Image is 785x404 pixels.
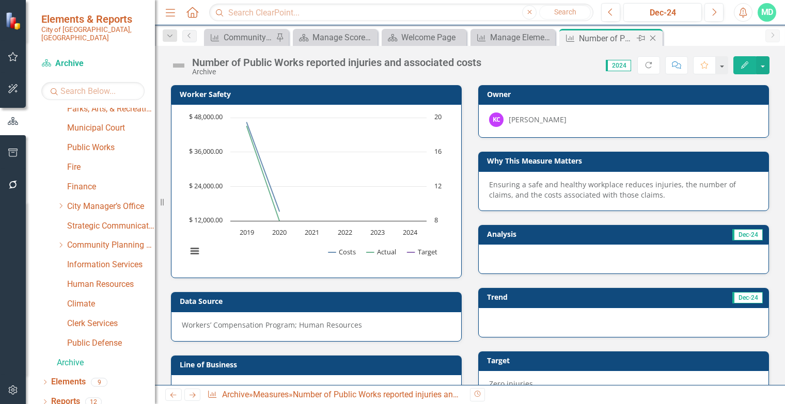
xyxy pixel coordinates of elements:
text: 2024 [403,228,418,237]
small: City of [GEOGRAPHIC_DATA], [GEOGRAPHIC_DATA] [41,25,145,42]
button: MD [758,3,776,22]
div: » » [207,389,462,401]
span: Dec-24 [732,292,763,303]
span: Ensuring a safe and healthy workplace reduces injuries, the number of claims, and the costs assoc... [489,180,736,200]
text: $ 24,000.00 [189,181,223,190]
a: Public Defense [67,337,155,349]
div: Welcome Page [401,31,464,44]
button: Search [539,5,591,20]
text: 20 [434,112,442,121]
button: View chart menu, Chart [187,244,202,258]
div: Community Dashboard Updates [224,31,273,44]
span: Search [554,8,576,16]
a: Public Works [67,142,155,154]
h3: Worker Safety [180,90,457,98]
h3: Data Source [180,297,457,305]
h3: Target [487,357,764,364]
h3: Why This Measure Matters [487,157,764,165]
a: Community Dashboard Updates [207,31,273,44]
div: [PERSON_NAME] [509,115,567,125]
a: Finance [67,181,155,193]
a: Archive [57,357,155,369]
a: Manage Scorecards [295,31,375,44]
div: Manage Elements [490,31,553,44]
text: 8 [434,215,438,224]
a: Clerk Services [67,318,155,330]
a: Fire [67,161,155,173]
span: Dec-24 [732,229,763,240]
text: 2020 [272,228,287,237]
text: 2022 [338,228,352,237]
div: Workers’ Compensation Program; Human Resources [182,320,451,330]
div: Number of Public Works reported injuries and associated costs [293,390,521,399]
img: Not Defined [170,57,187,74]
a: Municipal Court [67,122,155,134]
svg: Interactive chart [182,112,447,267]
button: Show Costs [328,247,356,256]
input: Search ClearPoint... [209,4,593,22]
div: Number of Public Works reported injuries and associated costs [192,57,481,68]
button: Show Target [407,247,437,256]
text: 2021 [305,228,319,237]
a: Strategic Communications [67,220,155,232]
h3: Line of Business [180,361,457,368]
h3: Analysis [487,230,621,238]
div: Archive [192,68,481,76]
h3: Owner [487,90,764,98]
text: 16 [434,147,442,156]
button: Show Actual [367,247,396,256]
a: Community Planning & Economic Development [67,239,155,251]
text: 2019 [240,228,254,237]
text: $ 12,000.00 [189,215,223,224]
a: Archive [41,58,145,70]
a: Welcome Page [384,31,464,44]
div: Number of Public Works reported injuries and associated costs [579,32,634,45]
div: Dec-24 [627,7,698,19]
a: Information Services [67,259,155,271]
a: City Manager’s Office [67,201,155,213]
text: $ 48,000.00 [189,112,223,121]
img: ClearPoint Strategy [5,11,23,29]
text: $ 36,000.00 [189,147,223,156]
button: Dec-24 [623,3,702,22]
a: Human Resources [67,279,155,290]
div: Chart. Highcharts interactive chart. [182,112,451,267]
a: Manage Elements [473,31,553,44]
text: 2023 [370,228,385,237]
a: Parks, Arts, & Recreation [67,103,155,115]
div: Manage Scorecards [312,31,375,44]
div: KC [489,112,504,127]
h3: Trend [487,293,596,301]
text: 12 [434,181,442,190]
a: Measures [253,390,289,399]
a: Elements [51,376,86,388]
span: 2024 [606,60,631,71]
a: Archive [222,390,249,399]
input: Search Below... [41,82,145,100]
span: Elements & Reports [41,13,145,25]
div: 9 [91,378,107,386]
span: Zero injuries [489,379,533,389]
span: General Services [182,383,240,393]
a: Climate [67,298,155,310]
